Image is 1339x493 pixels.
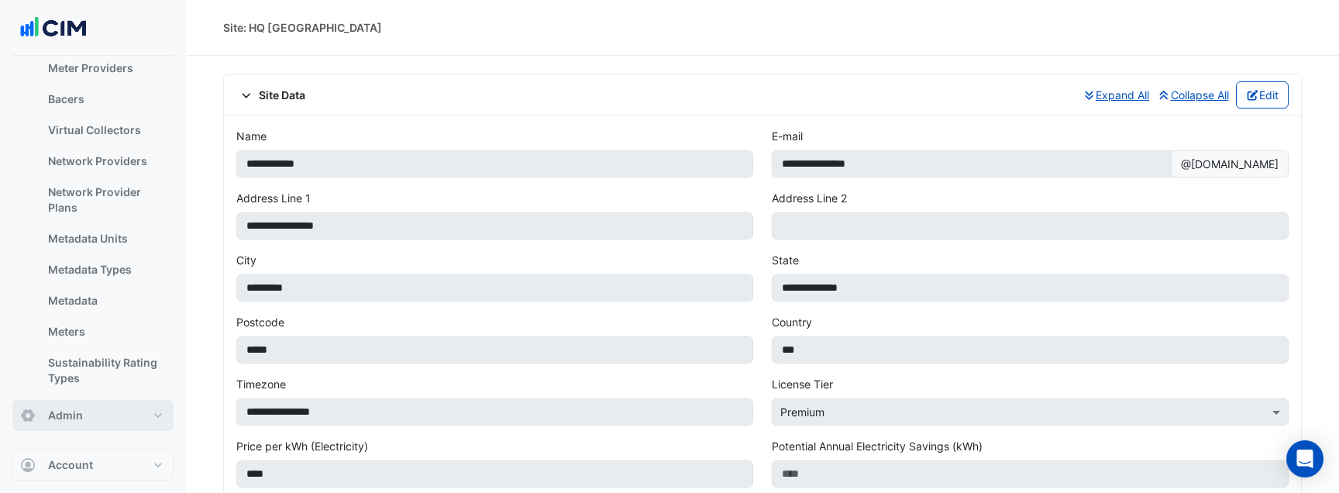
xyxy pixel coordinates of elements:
a: Virtual Collectors [36,115,174,146]
label: Postcode [236,314,284,330]
label: City [236,252,256,268]
label: Name [236,128,267,144]
a: Meter Providers [36,53,174,84]
a: Metadata Units [36,223,174,254]
button: Collapse All [1156,81,1230,109]
label: Address Line 2 [772,190,847,206]
div: Open Intercom Messenger [1286,440,1324,477]
label: E-mail [772,128,803,144]
label: License Tier [772,376,833,392]
button: Expand All [1082,81,1151,109]
span: @[DOMAIN_NAME] [1171,150,1289,178]
img: Company Logo [19,12,88,43]
label: State [772,252,799,268]
button: Edit [1236,81,1289,109]
label: Timezone [236,376,286,392]
a: Sustainability Rating Types [36,347,174,394]
span: Site Data [236,87,305,103]
span: Account [48,457,93,473]
a: Bacers [36,84,174,115]
a: Metadata [36,285,174,316]
label: Potential Annual Electricity Savings (kWh) [772,438,983,454]
app-icon: Admin [20,408,36,423]
button: Account [12,450,174,481]
label: Address Line 1 [236,190,311,206]
div: Site: HQ [GEOGRAPHIC_DATA] [223,19,382,36]
label: Country [772,314,812,330]
a: Metadata Types [36,254,174,285]
span: Admin [48,408,83,423]
a: Meters [36,316,174,347]
a: Network Provider Plans [36,177,174,223]
a: Network Providers [36,146,174,177]
button: Admin [12,400,174,431]
label: Price per kWh (Electricity) [236,438,368,454]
